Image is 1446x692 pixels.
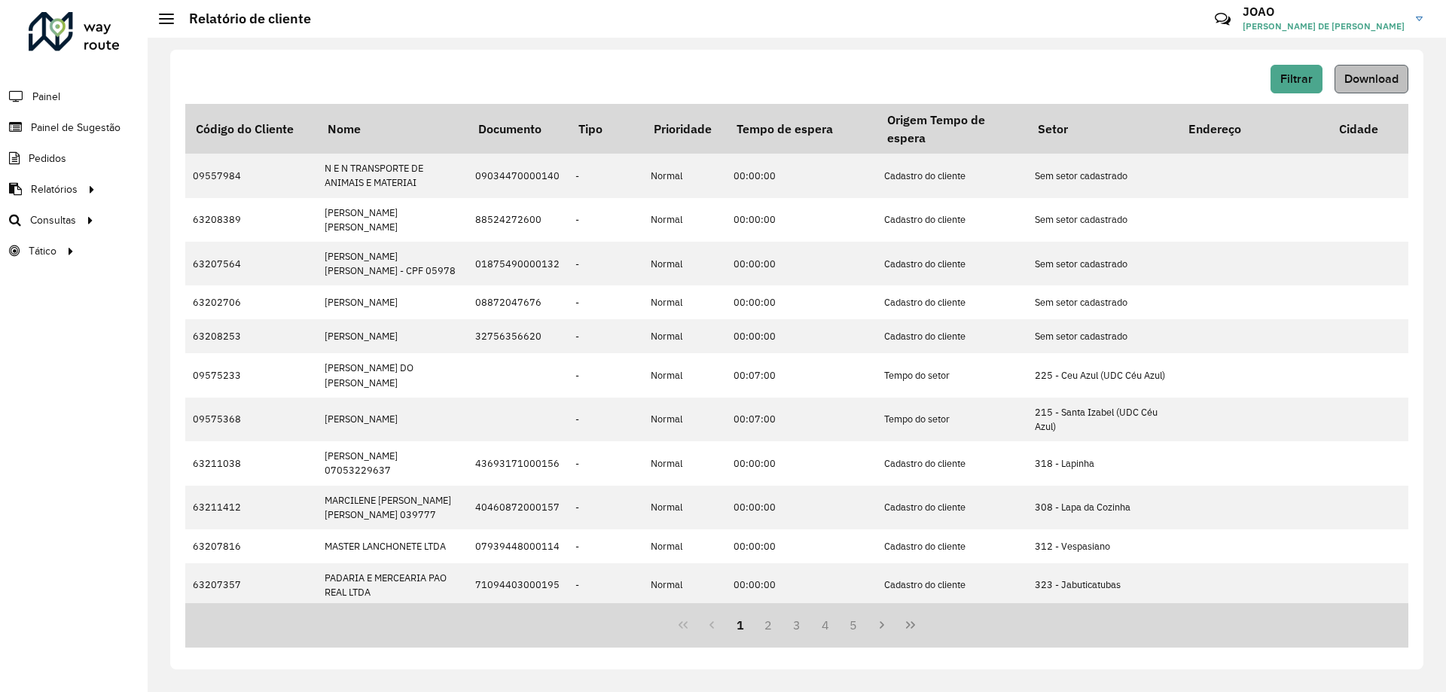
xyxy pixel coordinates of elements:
td: 00:00:00 [726,285,877,319]
td: 00:00:00 [726,486,877,529]
td: - [568,242,643,285]
td: - [568,353,643,397]
td: MASTER LANCHONETE LTDA [317,529,468,563]
td: Cadastro do cliente [877,285,1027,319]
td: 71094403000195 [468,563,568,607]
td: Normal [643,353,726,397]
td: Normal [643,154,726,197]
span: Consultas [30,212,76,228]
td: Normal [643,285,726,319]
td: 00:00:00 [726,154,877,197]
button: Last Page [896,611,925,639]
td: PADARIA E MERCEARIA PAO REAL LTDA [317,563,468,607]
td: 63208389 [185,198,317,242]
td: 00:00:00 [726,242,877,285]
td: Sem setor cadastrado [1027,285,1178,319]
span: Relatórios [31,181,78,197]
button: 3 [782,611,811,639]
span: Pedidos [29,151,66,166]
td: [PERSON_NAME] [PERSON_NAME] - CPF 05978 [317,242,468,285]
td: 09557984 [185,154,317,197]
th: Tipo [568,104,643,154]
td: 63211038 [185,441,317,485]
button: Download [1335,65,1408,93]
th: Documento [468,104,568,154]
td: - [568,563,643,607]
td: Tempo do setor [877,398,1027,441]
td: 225 - Ceu Azul (UDC Céu Azul) [1027,353,1178,397]
td: [PERSON_NAME] DO [PERSON_NAME] [317,353,468,397]
td: Normal [643,319,726,353]
td: Sem setor cadastrado [1027,319,1178,353]
button: 5 [840,611,868,639]
button: 4 [811,611,840,639]
span: Painel [32,89,60,105]
td: Normal [643,198,726,242]
td: Normal [643,441,726,485]
td: 318 - Lapinha [1027,441,1178,485]
td: 00:00:00 [726,563,877,607]
td: 09575368 [185,398,317,441]
td: Cadastro do cliente [877,441,1027,485]
td: Normal [643,563,726,607]
td: - [568,529,643,563]
td: Cadastro do cliente [877,486,1027,529]
td: - [568,198,643,242]
td: Cadastro do cliente [877,319,1027,353]
td: 01875490000132 [468,242,568,285]
td: - [568,398,643,441]
td: Tempo do setor [877,353,1027,397]
td: Cadastro do cliente [877,198,1027,242]
td: 63207564 [185,242,317,285]
td: [PERSON_NAME] [317,285,468,319]
td: 63208253 [185,319,317,353]
td: 00:07:00 [726,398,877,441]
a: Contato Rápido [1207,3,1239,35]
td: 312 - Vespasiano [1027,529,1178,563]
h2: Relatório de cliente [174,11,311,27]
td: Sem setor cadastrado [1027,154,1178,197]
td: 07939448000114 [468,529,568,563]
h3: JOAO [1243,5,1405,19]
td: - [568,441,643,485]
td: 40460872000157 [468,486,568,529]
td: Normal [643,529,726,563]
td: 63207816 [185,529,317,563]
button: Next Page [868,611,896,639]
th: Nome [317,104,468,154]
th: Setor [1027,104,1178,154]
td: 00:00:00 [726,529,877,563]
th: Endereço [1178,104,1329,154]
span: Tático [29,243,56,259]
td: Cadastro do cliente [877,529,1027,563]
td: Sem setor cadastrado [1027,198,1178,242]
td: 32756356620 [468,319,568,353]
td: - [568,285,643,319]
td: 00:00:00 [726,319,877,353]
td: 00:07:00 [726,353,877,397]
th: Tempo de espera [726,104,877,154]
td: Sem setor cadastrado [1027,242,1178,285]
td: Normal [643,242,726,285]
td: 08872047676 [468,285,568,319]
td: [PERSON_NAME] 07053229637 [317,441,468,485]
span: Painel de Sugestão [31,120,120,136]
td: 09034470000140 [468,154,568,197]
td: Normal [643,398,726,441]
span: Filtrar [1280,72,1313,85]
td: [PERSON_NAME] [PERSON_NAME] [317,198,468,242]
td: 63207357 [185,563,317,607]
span: Download [1344,72,1399,85]
button: 1 [726,611,755,639]
th: Origem Tempo de espera [877,104,1027,154]
td: 00:00:00 [726,198,877,242]
td: [PERSON_NAME] [317,319,468,353]
td: 308 - Lapa da Cozinha [1027,486,1178,529]
td: 09575233 [185,353,317,397]
td: - [568,486,643,529]
td: 215 - Santa Izabel (UDC Céu Azul) [1027,398,1178,441]
span: [PERSON_NAME] DE [PERSON_NAME] [1243,20,1405,33]
td: 88524272600 [468,198,568,242]
td: 43693171000156 [468,441,568,485]
td: Normal [643,486,726,529]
